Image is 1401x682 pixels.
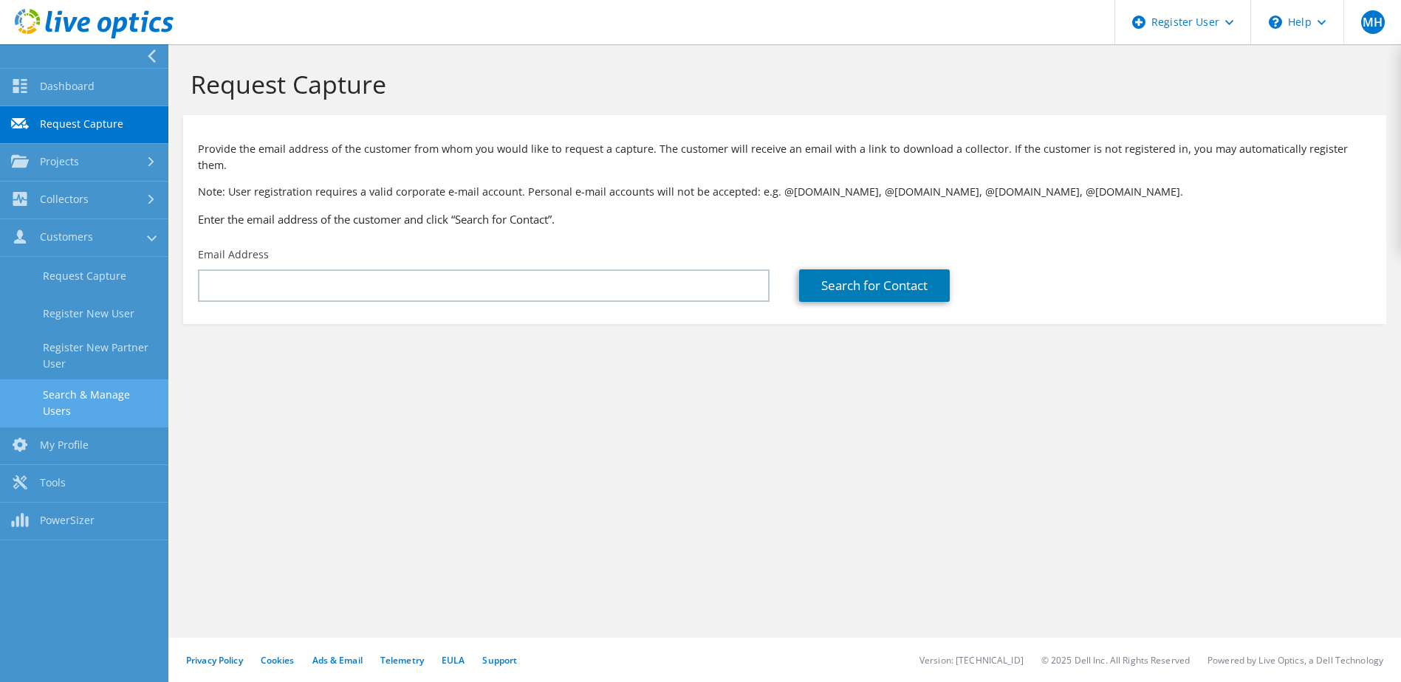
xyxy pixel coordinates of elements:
[380,654,424,666] a: Telemetry
[482,654,517,666] a: Support
[1269,15,1282,29] svg: \n
[191,69,1371,100] h1: Request Capture
[198,247,269,262] label: Email Address
[1041,654,1190,666] li: © 2025 Dell Inc. All Rights Reserved
[799,269,950,302] a: Search for Contact
[186,654,243,666] a: Privacy Policy
[198,211,1371,227] h3: Enter the email address of the customer and click “Search for Contact”.
[312,654,363,666] a: Ads & Email
[198,184,1371,200] p: Note: User registration requires a valid corporate e-mail account. Personal e-mail accounts will ...
[1208,654,1383,666] li: Powered by Live Optics, a Dell Technology
[261,654,295,666] a: Cookies
[198,141,1371,173] p: Provide the email address of the customer from whom you would like to request a capture. The cust...
[1361,10,1385,34] span: MH
[919,654,1024,666] li: Version: [TECHNICAL_ID]
[442,654,465,666] a: EULA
